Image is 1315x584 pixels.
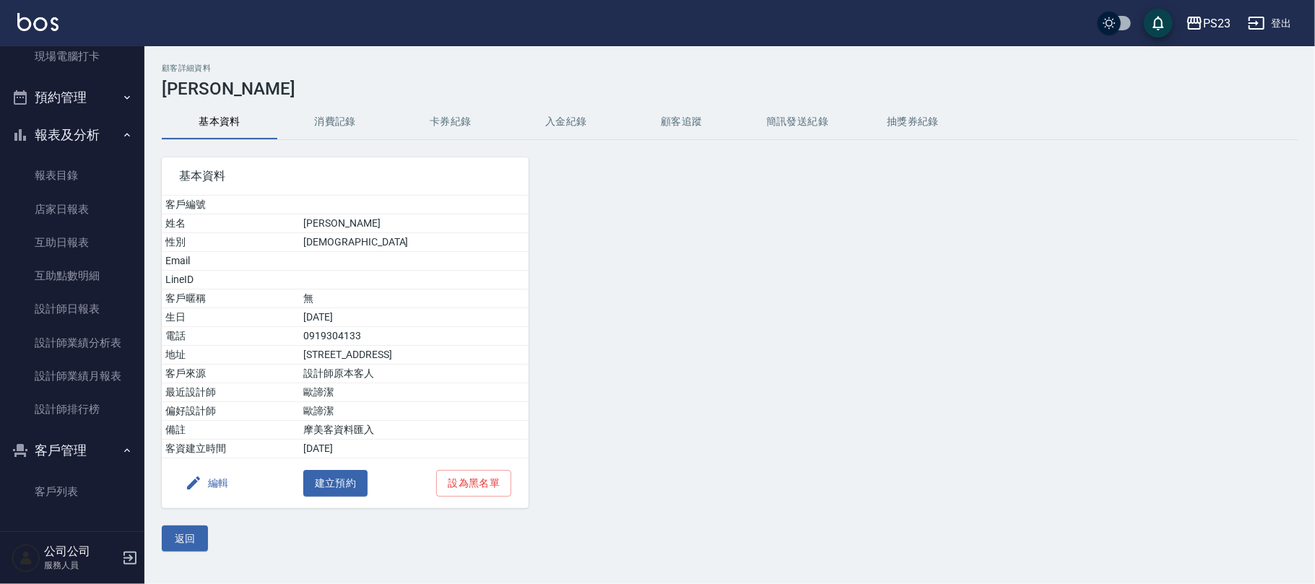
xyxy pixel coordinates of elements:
[1203,14,1231,32] div: PS23
[300,214,529,233] td: [PERSON_NAME]
[162,64,1298,73] h2: 顧客詳細資料
[508,105,624,139] button: 入金紀錄
[1144,9,1173,38] button: save
[6,226,139,259] a: 互助日報表
[1180,9,1236,38] button: PS23
[162,440,300,458] td: 客資建立時間
[17,13,58,31] img: Logo
[162,346,300,365] td: 地址
[300,383,529,402] td: 歐諦潔
[436,470,511,497] button: 設為黑名單
[44,559,118,572] p: 服務人員
[162,233,300,252] td: 性別
[12,544,40,572] img: Person
[162,214,300,233] td: 姓名
[162,402,300,421] td: 偏好設計師
[300,402,529,421] td: 歐諦潔
[1242,10,1298,37] button: 登出
[300,440,529,458] td: [DATE]
[6,116,139,154] button: 報表及分析
[624,105,739,139] button: 顧客追蹤
[44,544,118,559] h5: 公司公司
[6,193,139,226] a: 店家日報表
[6,40,139,73] a: 現場電腦打卡
[162,365,300,383] td: 客戶來源
[6,326,139,359] a: 設計師業績分析表
[162,421,300,440] td: 備註
[300,233,529,252] td: [DEMOGRAPHIC_DATA]
[6,259,139,292] a: 互助點數明細
[300,289,529,308] td: 無
[303,470,368,497] button: 建立預約
[162,383,300,402] td: 最近設計師
[162,327,300,346] td: 電話
[6,359,139,393] a: 設計師業績月報表
[162,196,300,214] td: 客戶編號
[300,421,529,440] td: 摩美客資料匯入
[162,105,277,139] button: 基本資料
[179,470,235,497] button: 編輯
[6,79,139,116] button: 預約管理
[855,105,971,139] button: 抽獎券紀錄
[6,475,139,508] a: 客戶列表
[739,105,855,139] button: 簡訊發送紀錄
[179,169,511,183] span: 基本資料
[162,308,300,327] td: 生日
[300,327,529,346] td: 0919304133
[300,308,529,327] td: [DATE]
[162,79,1298,99] h3: [PERSON_NAME]
[300,365,529,383] td: 設計師原本客人
[162,289,300,308] td: 客戶暱稱
[162,526,208,552] button: 返回
[277,105,393,139] button: 消費記錄
[393,105,508,139] button: 卡券紀錄
[6,432,139,469] button: 客戶管理
[300,346,529,365] td: [STREET_ADDRESS]
[162,271,300,289] td: LineID
[6,393,139,426] a: 設計師排行榜
[6,292,139,326] a: 設計師日報表
[6,159,139,192] a: 報表目錄
[162,252,300,271] td: Email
